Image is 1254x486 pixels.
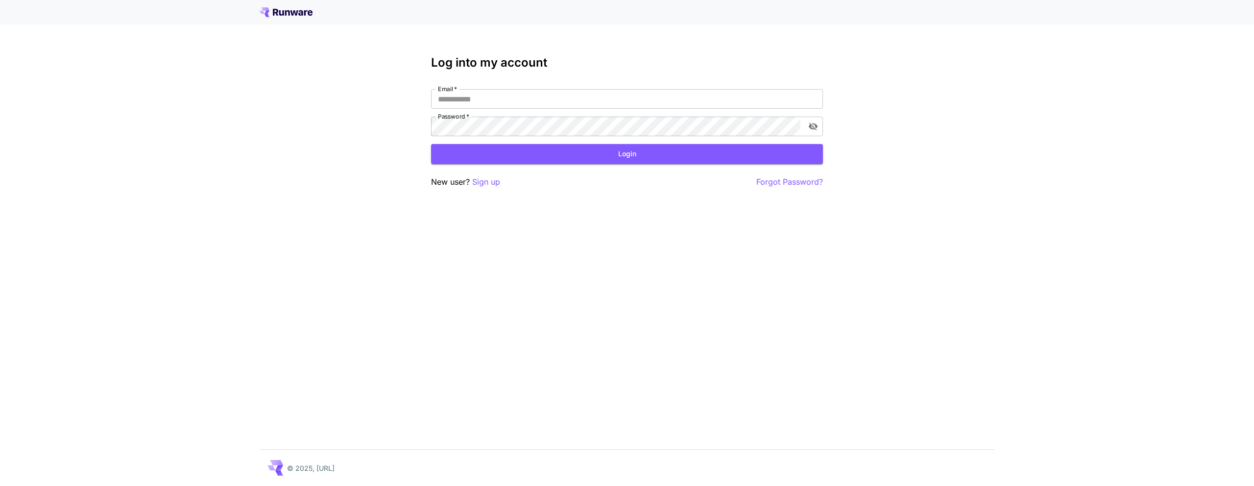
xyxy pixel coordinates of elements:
p: New user? [431,176,500,188]
label: Email [438,85,457,93]
button: Sign up [472,176,500,188]
p: © 2025, [URL] [287,463,335,473]
button: toggle password visibility [804,118,822,135]
h3: Log into my account [431,56,823,70]
button: Forgot Password? [756,176,823,188]
label: Password [438,112,469,121]
button: Login [431,144,823,164]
